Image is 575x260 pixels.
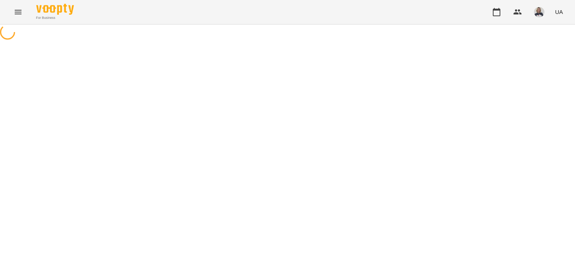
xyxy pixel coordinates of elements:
[36,4,74,15] img: Voopty Logo
[9,3,27,21] button: Menu
[555,8,563,16] span: UA
[552,5,566,19] button: UA
[36,15,74,20] span: For Business
[534,7,544,17] img: 60ff81f660890b5dd62a0e88b2ac9d82.jpg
